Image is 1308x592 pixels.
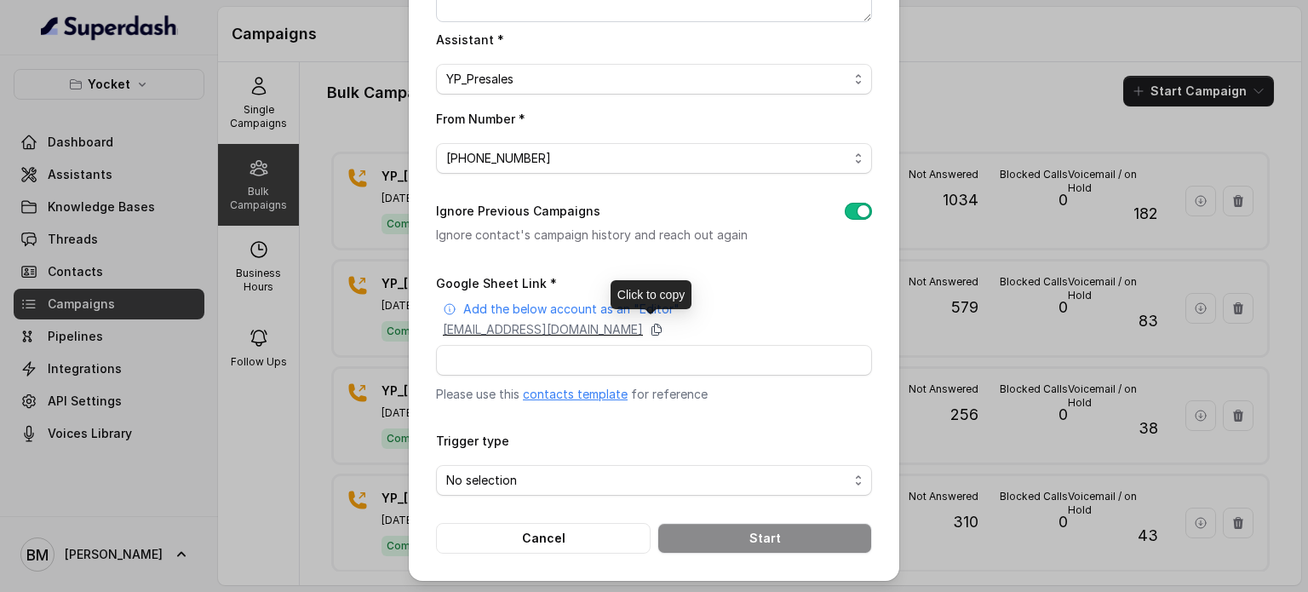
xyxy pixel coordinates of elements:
[436,201,600,221] label: Ignore Previous Campaigns
[436,434,509,448] label: Trigger type
[446,470,848,491] span: No selection
[443,321,643,338] p: [EMAIL_ADDRESS][DOMAIN_NAME]
[611,280,691,309] div: Click to copy
[446,69,848,89] span: YP_Presales
[436,465,872,496] button: No selection
[436,386,872,403] p: Please use this for reference
[436,64,872,95] button: YP_Presales
[436,32,504,47] label: Assistant *
[446,148,848,169] span: [PHONE_NUMBER]
[463,301,680,318] p: Add the below account as an "Editor"
[523,387,628,401] a: contacts template
[657,523,872,554] button: Start
[436,225,817,245] p: Ignore contact's campaign history and reach out again
[436,112,525,126] label: From Number *
[436,523,651,554] button: Cancel
[436,143,872,174] button: [PHONE_NUMBER]
[436,276,557,290] label: Google Sheet Link *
